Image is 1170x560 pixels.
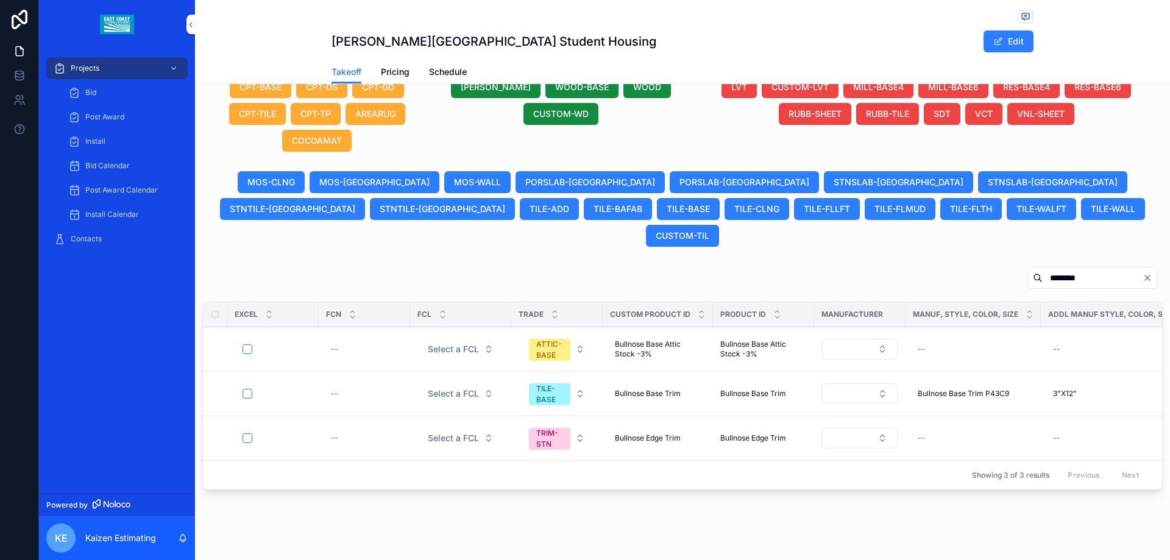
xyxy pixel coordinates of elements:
span: CPT-DS [306,81,338,93]
a: Select Button [417,382,504,405]
span: STNTILE-[GEOGRAPHIC_DATA] [230,203,355,215]
div: -- [331,344,338,354]
span: TILE-BAFAB [594,203,642,215]
button: SDT [924,103,960,125]
span: PORSLAB-[GEOGRAPHIC_DATA] [679,176,809,188]
button: CUSTOM-LVT [762,76,838,98]
span: Install [85,136,105,146]
span: TILE-ADD [530,203,569,215]
button: TILE-ADD [520,198,579,220]
button: Select Button [418,383,503,405]
span: RES-BASE6 [1074,81,1121,93]
span: STNSLAB-[GEOGRAPHIC_DATA] [834,176,963,188]
button: RUBB-TILE [856,103,919,125]
span: Manufacturer [821,310,883,319]
span: RUBB-SHEET [789,108,842,120]
button: RUBB-SHEET [779,103,851,125]
span: Bullnose Base Trim P43C9 [918,389,1009,399]
span: RUBB-TILE [866,108,909,120]
span: Install Calendar [85,210,139,219]
span: Select a FCL [428,388,479,400]
button: TILE-CLNG [725,198,789,220]
a: Bullnose Base Attic Stock -3% [720,339,807,359]
div: -- [918,344,925,354]
a: -- [913,428,1033,448]
button: [PERSON_NAME] [451,76,541,98]
span: Select a FCL [428,432,479,444]
button: CPT-GD [352,76,404,98]
a: Post Award [61,106,188,128]
button: Select Button [822,428,898,448]
span: Excel [235,310,258,319]
span: CUSTOM-TIL [656,230,709,242]
a: Takeoff [331,61,361,84]
span: 3"X12" [1053,389,1077,399]
button: TILE-BAFAB [584,198,652,220]
span: RES-BASE4 [1003,81,1050,93]
a: Bullnose Base Attic Stock -3% [610,335,706,364]
span: Product ID [720,310,766,319]
a: Install Calendar [61,204,188,225]
span: Showing 3 of 3 results [972,470,1049,480]
span: AREARUG [355,108,395,120]
span: Bullnose Edge Trim [615,433,681,443]
button: Clear [1143,273,1157,283]
span: [PERSON_NAME] [461,81,531,93]
a: -- [913,339,1033,359]
span: Custom Product ID [610,310,690,319]
a: Select Button [519,377,595,411]
span: STNTILE-[GEOGRAPHIC_DATA] [380,203,505,215]
a: -- [326,384,403,403]
a: Select Button [417,427,504,450]
button: CPT-TP [291,103,341,125]
button: CUSTOM-TIL [646,225,719,247]
span: KE [55,531,68,545]
a: Select Button [821,427,898,449]
button: Select Button [519,422,595,455]
a: Bullnose Edge Trim [610,428,706,448]
button: TILE-FLMUD [865,198,935,220]
button: STNSLAB-[GEOGRAPHIC_DATA] [824,171,973,193]
button: TILE-FLTH [940,198,1002,220]
span: MOS-[GEOGRAPHIC_DATA] [319,176,430,188]
button: STNSLAB-[GEOGRAPHIC_DATA] [978,171,1127,193]
button: MOS-WALL [444,171,511,193]
span: WOOD [633,81,661,93]
span: Powered by [46,500,88,510]
span: CUSTOM-WD [533,108,589,120]
button: MOS-[GEOGRAPHIC_DATA] [310,171,439,193]
span: TILE-CLNG [734,203,779,215]
button: PORSLAB-[GEOGRAPHIC_DATA] [670,171,819,193]
button: CPT-BASE [230,76,291,98]
span: VCT [975,108,993,120]
span: CPT-GD [362,81,394,93]
a: Select Button [821,383,898,405]
span: Select a FCL [428,343,479,355]
div: ATTIC-BASE [536,339,563,361]
span: TILE-BASE [667,203,710,215]
button: Select Button [418,338,503,360]
a: Select Button [417,338,504,361]
button: PORSLAB-[GEOGRAPHIC_DATA] [516,171,665,193]
span: STNSLAB-[GEOGRAPHIC_DATA] [988,176,1118,188]
button: TILE-FLLFT [794,198,860,220]
span: Bullnose Base Trim [720,389,786,399]
span: Contacts [71,234,102,244]
button: CPT-TILE [229,103,286,125]
span: MILL-BASE6 [928,81,979,93]
div: -- [1053,344,1060,354]
button: STNTILE-[GEOGRAPHIC_DATA] [220,198,365,220]
a: Select Button [821,338,898,360]
div: TRIM-STN [536,428,563,450]
a: Post Award Calendar [61,179,188,201]
a: Bid [61,82,188,104]
a: Bullnose Base Trim [720,389,807,399]
button: Select Button [822,339,898,360]
button: Select Button [822,383,898,404]
div: TILE-BASE [536,383,563,405]
span: TILE-FLLFT [804,203,850,215]
button: MILL-BASE4 [843,76,913,98]
div: scrollable content [39,49,195,266]
span: COCOAMAT [292,135,342,147]
span: Schedule [429,66,467,78]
